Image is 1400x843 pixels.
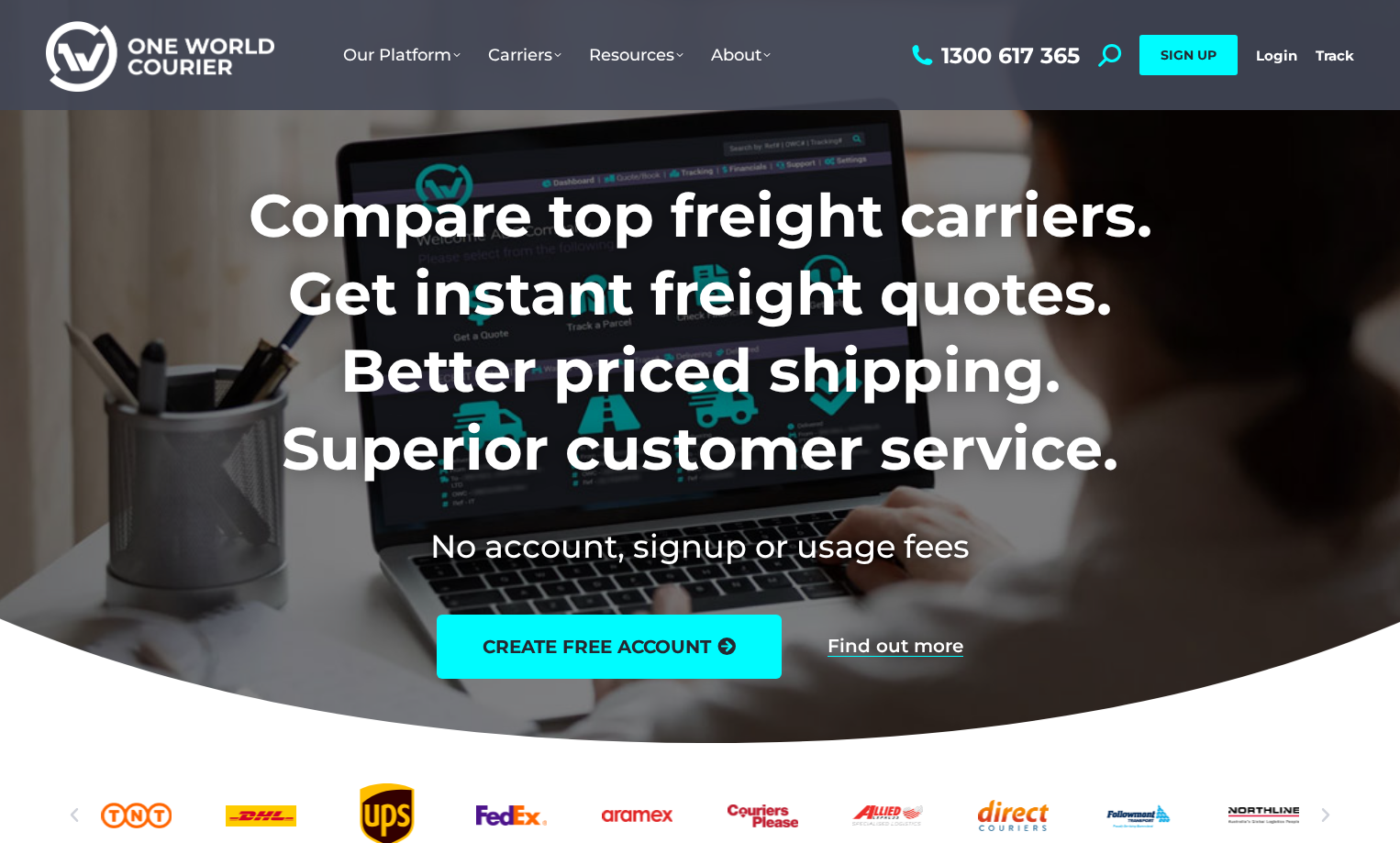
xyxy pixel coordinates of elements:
[1316,47,1354,64] a: Track
[128,177,1273,487] h1: Compare top freight carriers. Get instant freight quotes. Better priced shipping. Superior custom...
[128,524,1273,569] h2: No account, signup or usage fees
[329,27,474,83] a: Our Platform
[1139,35,1238,75] a: SIGN UP
[1256,47,1297,64] a: Login
[828,637,963,657] a: Find out more
[907,44,1080,67] a: 1300 617 365
[46,18,274,93] img: One World Courier
[343,45,461,65] span: Our Platform
[575,27,697,83] a: Resources
[488,45,561,65] span: Carriers
[437,615,782,679] a: create free account
[474,27,575,83] a: Carriers
[1161,47,1217,63] span: SIGN UP
[697,27,784,83] a: About
[711,45,771,65] span: About
[589,45,683,65] span: Resources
